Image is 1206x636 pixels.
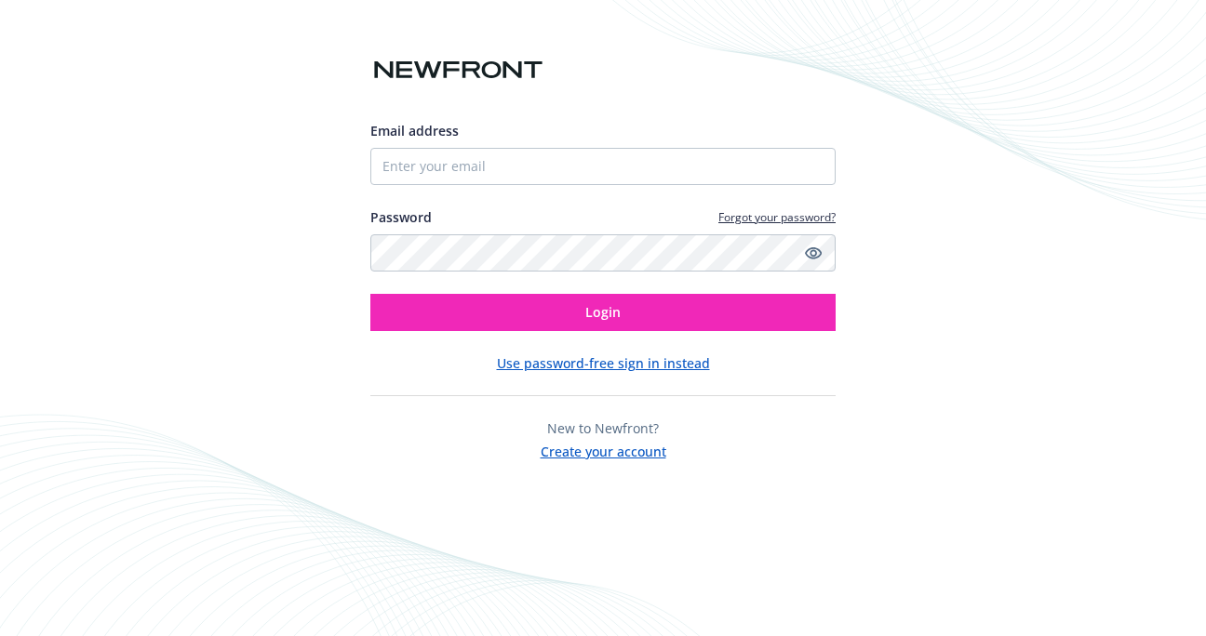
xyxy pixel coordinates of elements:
img: Newfront logo [370,54,546,86]
input: Enter your email [370,148,836,185]
label: Password [370,207,432,227]
span: New to Newfront? [547,419,659,437]
button: Login [370,294,836,331]
button: Use password-free sign in instead [497,353,710,373]
a: Forgot your password? [718,209,836,225]
span: Login [585,303,621,321]
button: Create your account [541,438,666,461]
input: Enter your password [370,234,836,272]
a: Show password [802,242,824,264]
span: Email address [370,122,459,139]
